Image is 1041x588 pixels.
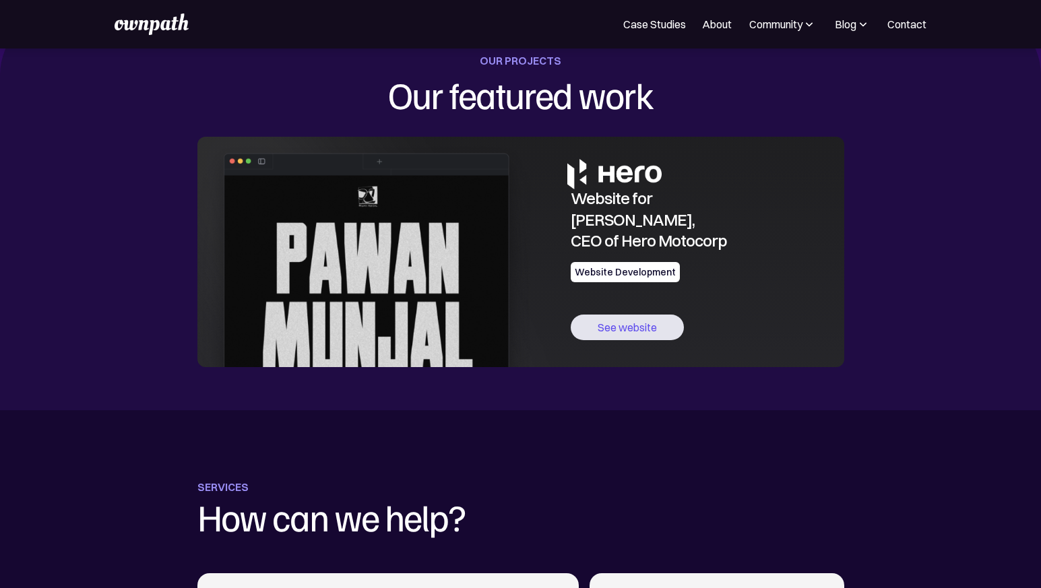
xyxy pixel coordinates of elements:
h1: Our featured work [388,74,653,116]
a: Contact [887,16,926,32]
div: Blog [835,16,856,32]
div: Blog [833,16,871,32]
div: Community [748,16,817,32]
a: About [702,16,732,32]
div: Community [749,16,802,32]
div: OUR PROJECTS [480,51,561,70]
a: See website [571,315,684,340]
div: SERVICES [197,478,249,496]
a: Case Studies [623,16,686,32]
h1: How can we help? [197,496,465,538]
h1: Website for [PERSON_NAME], CEO of Hero Motocorp [571,188,777,251]
div: Website Development [571,262,680,282]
